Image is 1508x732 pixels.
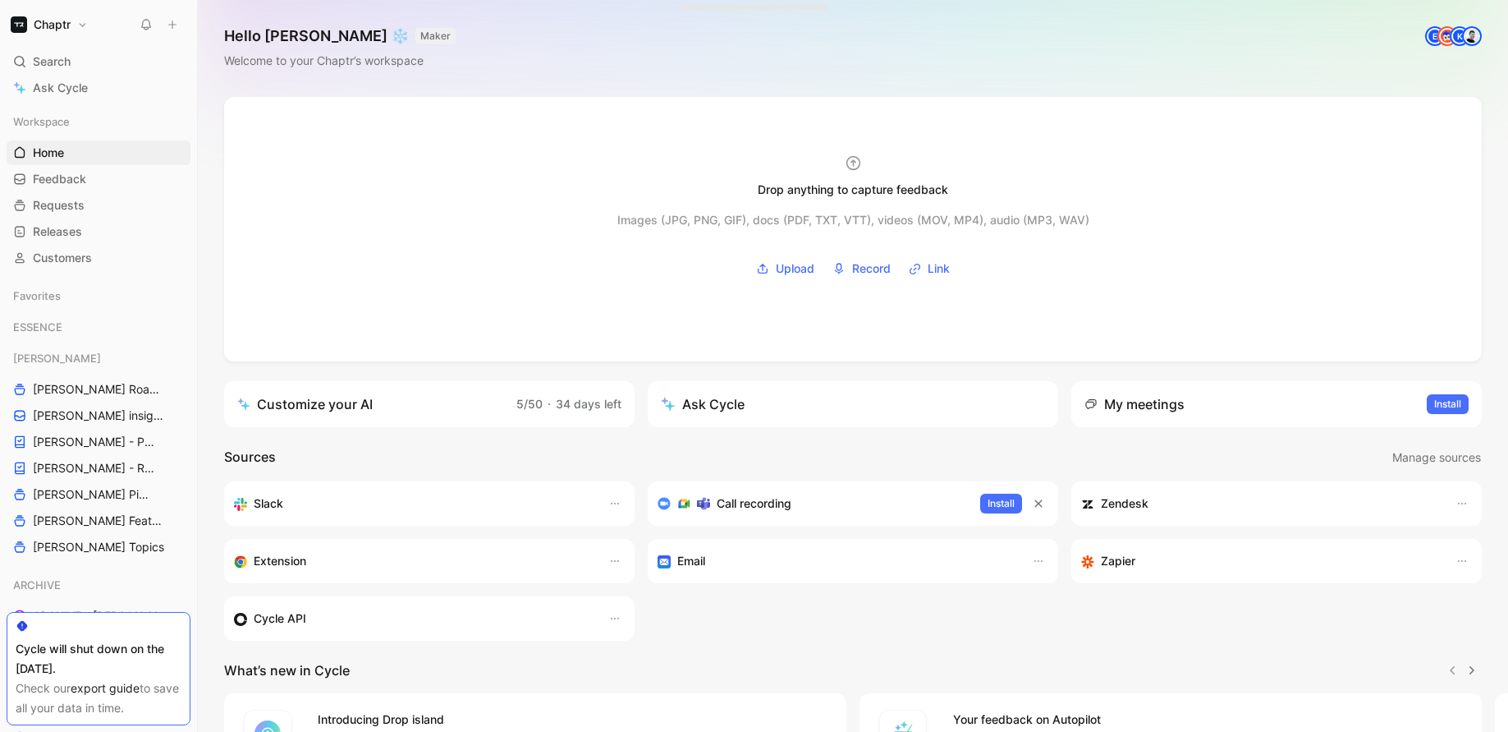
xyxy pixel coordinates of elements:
div: ESSENCE [7,315,190,344]
span: Home [33,145,64,161]
h3: Email [677,551,705,571]
span: Link [928,259,950,279]
div: My meetings [1084,394,1185,414]
span: Requests [33,197,85,214]
a: [PERSON_NAME] Pipeline [7,482,190,507]
a: Customers [7,246,190,270]
span: Search [33,52,71,71]
div: Customize your AI [237,394,373,414]
a: Customize your AI5/50·34 days left [224,381,635,427]
div: Images (JPG, PNG, GIF), docs (PDF, TXT, VTT), videos (MOV, MP4), audio (MP3, WAV) [617,210,1089,230]
a: [PERSON_NAME] - PLANNINGS [7,430,190,454]
div: ESSENCE [7,315,190,339]
h4: Your feedback on Autopilot [953,710,1462,730]
button: Record [827,256,896,281]
div: [PERSON_NAME][PERSON_NAME] Roadmap - open items[PERSON_NAME] insights[PERSON_NAME] - PLANNINGS[PE... [7,346,190,559]
h3: Zendesk [1101,494,1148,513]
a: Home [7,140,190,165]
button: Link [903,256,956,281]
span: [PERSON_NAME] - PLANNINGS [33,434,158,450]
span: Customers [33,250,92,266]
span: [PERSON_NAME] Pipeline [33,486,153,503]
div: Capture feedback from anywhere on the web [234,551,592,571]
h3: Zapier [1101,551,1135,571]
span: Feedback [33,171,86,187]
h3: Cycle API [254,609,306,628]
div: Forward emails to your feedback inbox [658,551,1015,571]
span: [PERSON_NAME] [13,350,101,366]
span: [PERSON_NAME] insights [33,407,167,424]
a: [PERSON_NAME] - REFINEMENTS [7,456,190,481]
span: 34 days left [556,397,621,411]
img: Chaptr [11,16,27,33]
a: Requests [7,193,190,218]
h2: What’s new in Cycle [224,661,350,680]
button: Install [980,494,1022,513]
a: Feedback [7,167,190,191]
img: avatar [1439,28,1455,44]
span: Install [988,495,1015,512]
img: avatar [1464,28,1480,44]
span: [PERSON_NAME] Topics [33,539,164,555]
span: Favorites [13,288,61,304]
div: Sync your customers, send feedback and get updates in Slack [234,494,592,513]
div: E [1427,28,1443,44]
a: [PERSON_NAME] Features [7,509,190,533]
button: Install [1427,394,1469,414]
div: Cycle will shut down on the [DATE]. [16,639,181,679]
h4: Introducing Drop island [318,710,827,730]
h3: Extension [254,551,306,571]
span: Workspace [13,113,70,130]
h3: Slack [254,494,283,513]
div: Sync customers & send feedback from custom sources. Get inspired by our favorite use case [234,609,592,628]
span: Record [852,259,891,279]
h1: Chaptr [34,17,71,32]
h3: Call recording [717,494,791,513]
span: Releases [33,223,82,240]
a: [PERSON_NAME] Roadmap - open items [7,377,190,402]
a: [PERSON_NAME] insights [7,403,190,428]
a: export guide [71,681,140,695]
button: Manage sources [1391,447,1482,468]
span: [PERSON_NAME] Roadmap - open items [33,381,163,398]
span: [PERSON_NAME] - REFINEMENTS [33,460,159,476]
div: ARCHIVEARCHIVE - [PERSON_NAME] PipelineARCHIVE - Noa Pipeline [7,573,190,655]
div: Drop anything to capture feedback [758,180,948,200]
div: Check our to save all your data in time. [16,679,181,718]
span: Install [1434,396,1461,412]
div: Favorites [7,283,190,308]
span: Manage sources [1392,448,1481,467]
span: 5/50 [516,397,543,411]
div: Ask Cycle [661,394,745,414]
button: MAKER [415,28,456,44]
span: [PERSON_NAME] Features [33,513,168,529]
a: ARCHIVE - [PERSON_NAME] Pipeline [7,604,190,628]
span: ARCHIVE [13,577,61,593]
div: K [1451,28,1468,44]
span: ESSENCE [13,319,62,335]
span: ARCHIVE - [PERSON_NAME] Pipeline [33,608,172,624]
div: ARCHIVE [7,573,190,597]
div: [PERSON_NAME] [7,346,190,371]
div: Search [7,49,190,74]
h2: Sources [224,447,276,468]
div: Sync customers and create docs [1081,494,1439,513]
div: Capture feedback from thousands of sources with Zapier (survey results, recordings, sheets, etc). [1081,551,1439,571]
div: Workspace [7,109,190,134]
button: ChaptrChaptr [7,13,92,36]
span: Upload [776,259,814,279]
button: Upload [750,256,820,281]
div: Welcome to your Chaptr’s workspace [224,51,456,71]
span: Ask Cycle [33,78,88,98]
div: Record & transcribe meetings from Zoom, Meet & Teams. [658,494,967,513]
h1: Hello [PERSON_NAME] ❄️ [224,26,456,46]
span: · [548,397,551,411]
button: Ask Cycle [648,381,1058,427]
a: [PERSON_NAME] Topics [7,535,190,559]
a: Ask Cycle [7,76,190,100]
a: Releases [7,219,190,244]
